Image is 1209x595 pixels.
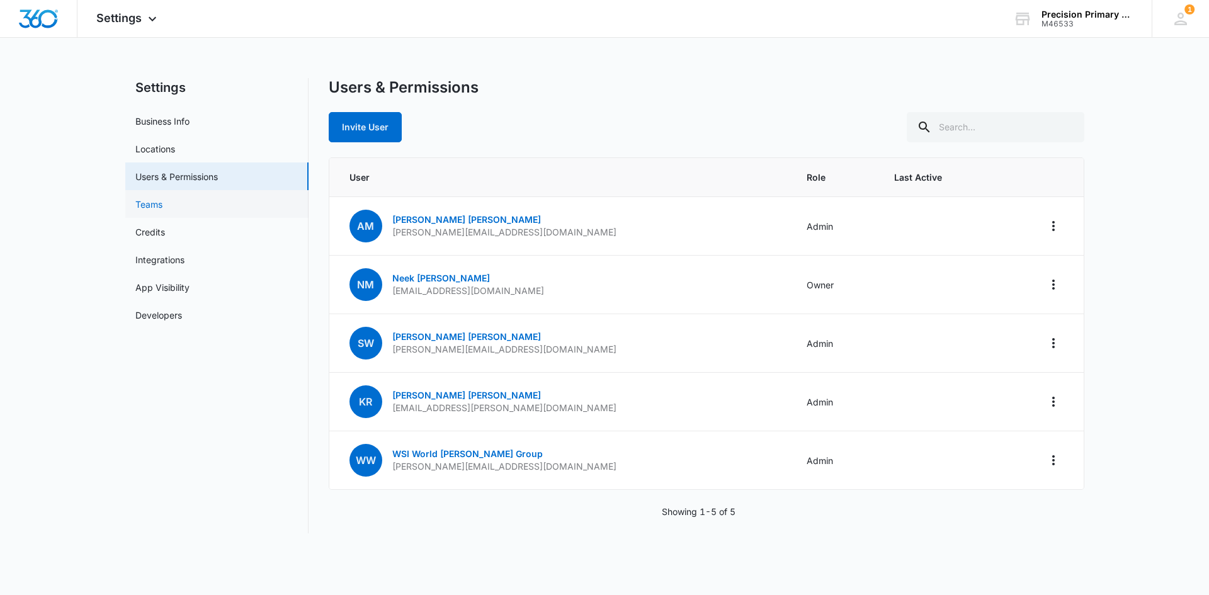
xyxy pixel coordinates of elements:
td: Owner [792,256,879,314]
a: Business Info [135,115,190,128]
h1: Users & Permissions [329,78,479,97]
td: Admin [792,314,879,373]
span: WW [349,444,382,477]
a: Users & Permissions [135,170,218,183]
div: account id [1042,20,1133,28]
a: Locations [135,142,175,156]
span: SW [349,327,382,360]
button: Actions [1043,275,1064,295]
a: Neek [PERSON_NAME] [392,273,490,283]
button: Actions [1043,333,1064,353]
span: 1 [1184,4,1195,14]
span: User [349,171,776,184]
a: Credits [135,225,165,239]
span: Settings [96,11,142,25]
button: Invite User [329,112,402,142]
a: Invite User [329,122,402,132]
p: [PERSON_NAME][EMAIL_ADDRESS][DOMAIN_NAME] [392,343,616,356]
span: KR [349,385,382,418]
p: [PERSON_NAME][EMAIL_ADDRESS][DOMAIN_NAME] [392,460,616,473]
a: AM [349,221,382,232]
p: [EMAIL_ADDRESS][DOMAIN_NAME] [392,285,544,297]
a: [PERSON_NAME] [PERSON_NAME] [392,390,541,400]
button: Actions [1043,450,1064,470]
a: [PERSON_NAME] [PERSON_NAME] [392,331,541,342]
a: NM [349,280,382,290]
span: Last Active [894,171,984,184]
button: Actions [1043,216,1064,236]
div: account name [1042,9,1133,20]
span: NM [349,268,382,301]
a: WSI World [PERSON_NAME] Group [392,448,543,459]
a: [PERSON_NAME] [PERSON_NAME] [392,214,541,225]
span: Role [807,171,864,184]
a: Teams [135,198,162,211]
button: Actions [1043,392,1064,412]
a: Integrations [135,253,184,266]
a: App Visibility [135,281,190,294]
td: Admin [792,431,879,490]
a: Developers [135,309,182,322]
a: WW [349,455,382,466]
h2: Settings [125,78,309,97]
td: Admin [792,373,879,431]
p: Showing 1-5 of 5 [662,505,735,518]
p: [EMAIL_ADDRESS][PERSON_NAME][DOMAIN_NAME] [392,402,616,414]
a: SW [349,338,382,349]
div: notifications count [1184,4,1195,14]
a: KR [349,397,382,407]
td: Admin [792,197,879,256]
span: AM [349,210,382,242]
input: Search... [907,112,1084,142]
p: [PERSON_NAME][EMAIL_ADDRESS][DOMAIN_NAME] [392,226,616,239]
